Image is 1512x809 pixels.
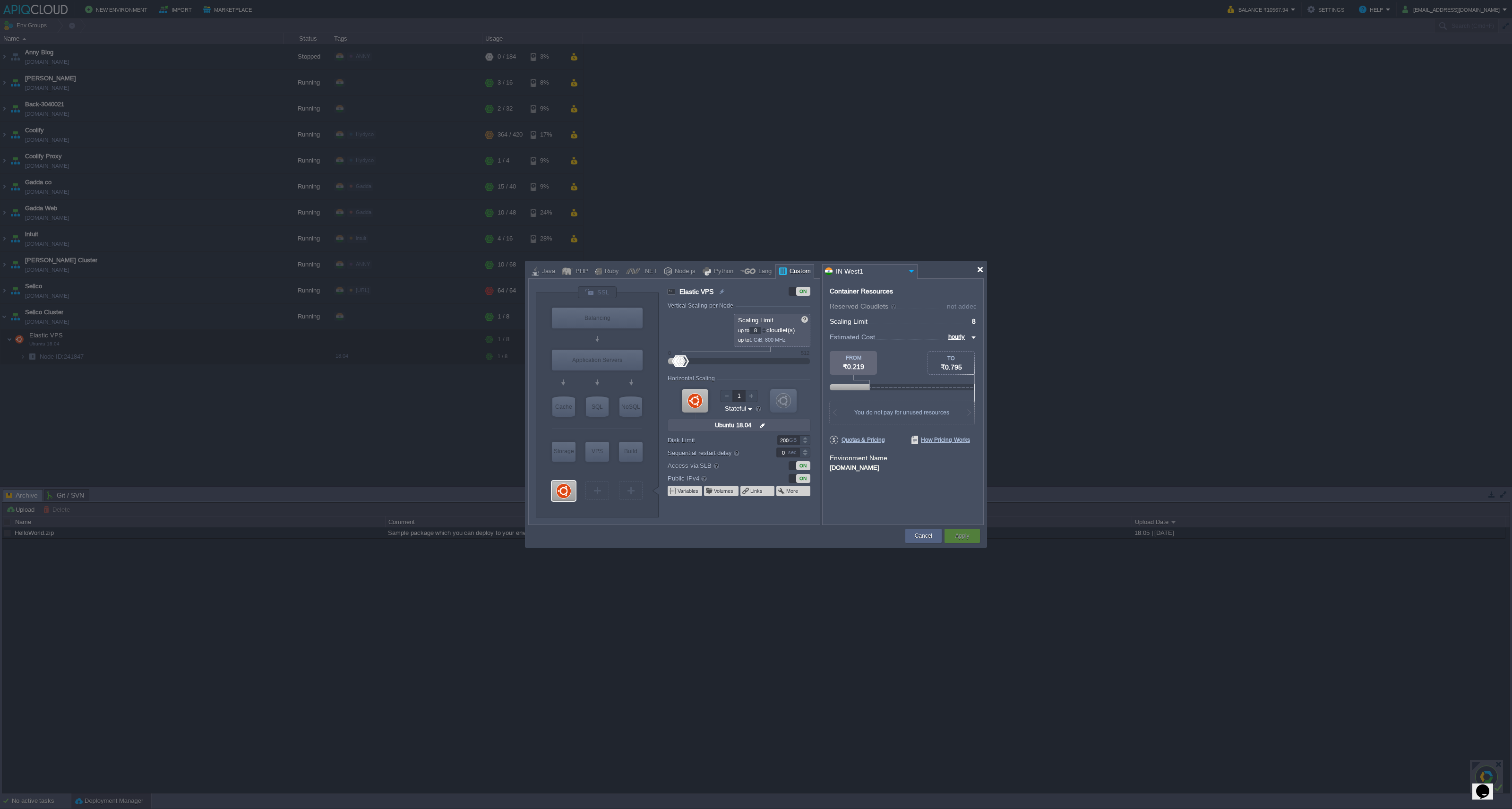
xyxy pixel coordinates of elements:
[714,487,734,495] button: Volumes
[941,363,962,371] span: ₹0.795
[843,363,864,370] span: ₹0.219
[1472,771,1503,800] iframe: chat widget
[787,265,811,279] div: Custom
[668,448,764,458] label: Sequential restart delay
[830,436,885,444] span: Quotas & Pricing
[911,436,970,444] span: How Pricing Works
[678,487,699,495] button: Variables
[619,442,643,461] div: Build
[915,531,932,541] button: Cancel
[552,442,576,462] div: Storage Containers
[750,487,764,495] button: Links
[640,265,657,279] div: .NET
[830,454,887,462] label: Environment Name
[586,396,609,417] div: SQL Databases
[552,308,643,328] div: Load Balancer
[830,463,976,471] div: [DOMAIN_NAME]
[585,442,609,461] div: VPS
[947,303,977,310] div: not added
[552,396,575,417] div: Cache
[830,332,875,342] span: Estimated Cost
[972,318,976,325] span: 8
[602,265,619,279] div: Ruby
[788,448,799,457] div: sec
[789,436,799,445] div: GB
[586,396,609,417] div: SQL
[796,287,810,296] div: ON
[711,265,733,279] div: Python
[830,318,868,325] span: Scaling Limit
[955,531,969,541] button: Apply
[668,473,764,483] label: Public IPv4
[672,265,696,279] div: Node.js
[552,442,576,461] div: Storage
[552,481,576,501] div: Elastic VPS
[585,442,609,462] div: Elastic VPS
[552,350,643,370] div: Application Servers
[619,396,642,417] div: NoSQL Databases
[830,355,877,361] div: FROM
[749,337,786,343] span: 1 GiB, 800 MHz
[619,442,643,462] div: Build Node
[756,265,772,279] div: Lang
[830,288,893,295] div: Container Resources
[668,435,764,445] label: Disk Limit
[573,265,588,279] div: PHP
[668,350,671,356] div: 0
[738,337,749,343] span: up to
[619,396,642,417] div: NoSQL
[668,302,736,309] div: Vertical Scaling per Node
[619,481,643,500] div: Create New Layer
[668,375,717,382] div: Horizontal Scaling
[796,474,810,483] div: ON
[786,487,799,495] button: More
[830,302,897,310] span: Reserved Cloudlets
[585,481,609,500] div: Create New Layer
[738,324,807,334] p: cloudlet(s)
[928,355,974,361] div: TO
[796,461,810,470] div: ON
[738,327,749,333] span: up to
[801,350,809,356] div: 512
[539,265,555,279] div: Java
[738,317,773,324] span: Scaling Limit
[552,308,643,328] div: Balancing
[668,460,764,471] label: Access via SLB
